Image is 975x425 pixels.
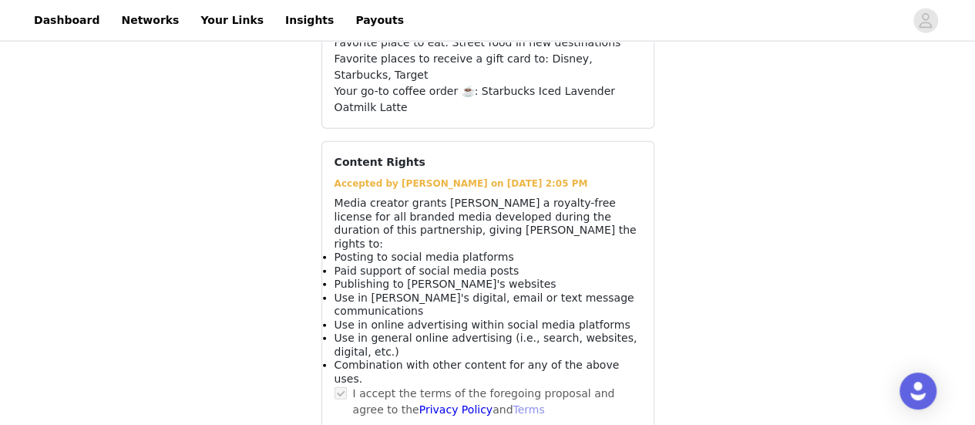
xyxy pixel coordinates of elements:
[513,403,544,416] a: Terms
[335,265,519,277] span: Paid support of social media posts
[419,403,493,416] a: Privacy Policy
[899,373,936,410] div: Open Intercom Messenger
[335,177,641,191] div: Accepted by [PERSON_NAME] on [DATE] 2:05 PM
[335,85,615,113] span: Your go-to coffee order ☕️: Starbucks Iced Lavender Oatmilk Latte
[335,319,630,331] span: Use in online advertising within social media platforms
[276,3,343,38] a: Insights
[335,251,514,263] span: Posting to social media platforms
[346,3,413,38] a: Payouts
[335,52,593,81] span: Favorite places to receive a gift card to: Disney, Starbucks, Target
[918,8,933,33] div: avatar
[335,278,556,290] span: Publishing to [PERSON_NAME]'s websites
[335,292,634,318] span: Use in [PERSON_NAME]'s digital, email or text message communications
[191,3,273,38] a: Your Links
[353,386,641,418] p: I accept the terms of the foregoing proposal and agree to the and
[335,36,621,49] span: Favorite place to eat: Street food in new destinations
[335,332,637,358] span: Use in general online advertising (i.e., search, websites, digital, etc.)
[335,359,620,385] span: Combination with other content for any of the above uses.
[25,3,109,38] a: Dashboard
[335,197,637,250] span: Media creator grants [PERSON_NAME] a royalty-free license for all branded media developed during ...
[112,3,188,38] a: Networks
[335,154,425,170] h4: Content Rights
